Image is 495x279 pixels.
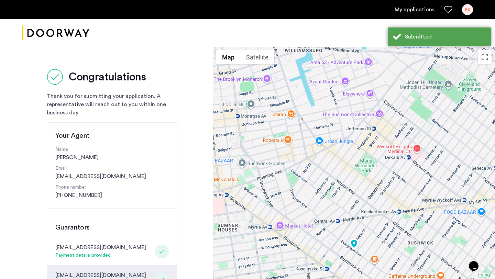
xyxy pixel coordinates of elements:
[55,184,169,191] p: Phone number
[47,92,177,117] div: Thank you for submitting your application. A representative will reach out to you within one busi...
[55,146,169,161] div: [PERSON_NAME]
[22,20,89,46] img: logo
[216,50,240,64] button: Show street map
[395,5,434,14] a: My application
[405,33,486,41] div: Submitted
[55,146,169,153] p: Name
[478,50,492,64] button: Toggle fullscreen view
[69,70,146,84] h2: Congratulations
[55,243,146,252] div: [EMAIL_ADDRESS][DOMAIN_NAME]
[55,131,169,141] h3: Your Agent
[22,20,89,46] a: Cazamio logo
[55,223,169,232] h3: Guarantors
[55,165,169,172] p: Email
[466,252,488,272] iframe: chat widget
[462,4,473,15] div: BS
[55,252,146,260] div: Payment details provided
[444,5,452,14] a: Favorites
[55,191,102,199] a: [PHONE_NUMBER]
[55,172,146,180] a: [EMAIL_ADDRESS][DOMAIN_NAME]
[240,50,274,64] button: Show satellite imagery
